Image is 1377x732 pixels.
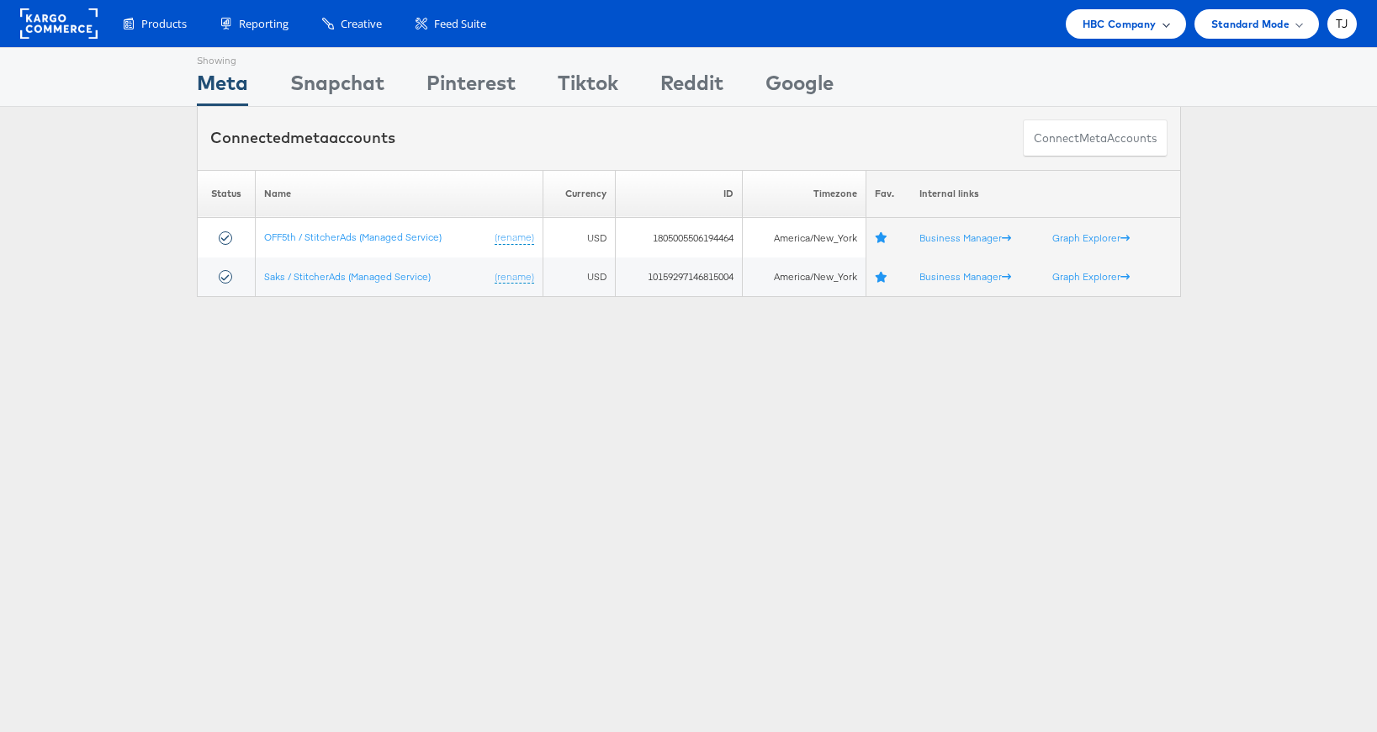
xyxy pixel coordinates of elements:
td: USD [543,257,616,297]
div: Connected accounts [210,127,395,149]
div: Reddit [660,68,723,106]
td: America/New_York [742,257,866,297]
a: (rename) [495,231,534,245]
th: Name [256,170,543,218]
td: 1805005506194464 [615,218,742,257]
span: meta [290,128,329,147]
a: Business Manager [919,270,1011,283]
td: 10159297146815004 [615,257,742,297]
a: Graph Explorer [1052,270,1130,283]
div: Google [765,68,834,106]
span: HBC Company [1083,15,1157,33]
span: Reporting [239,16,289,32]
a: (rename) [495,270,534,284]
span: meta [1079,130,1107,146]
div: Tiktok [558,68,618,106]
th: Currency [543,170,616,218]
th: ID [615,170,742,218]
span: Creative [341,16,382,32]
div: Meta [197,68,248,106]
div: Pinterest [426,68,516,106]
th: Timezone [742,170,866,218]
div: Snapchat [290,68,384,106]
span: TJ [1336,19,1348,29]
span: Products [141,16,187,32]
td: America/New_York [742,218,866,257]
span: Feed Suite [434,16,486,32]
th: Status [197,170,256,218]
td: USD [543,218,616,257]
a: OFF5th / StitcherAds (Managed Service) [264,231,442,243]
span: Standard Mode [1211,15,1290,33]
button: ConnectmetaAccounts [1023,119,1168,157]
a: Business Manager [919,231,1011,244]
a: Saks / StitcherAds (Managed Service) [264,270,431,283]
a: Graph Explorer [1052,231,1130,244]
div: Showing [197,48,248,68]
